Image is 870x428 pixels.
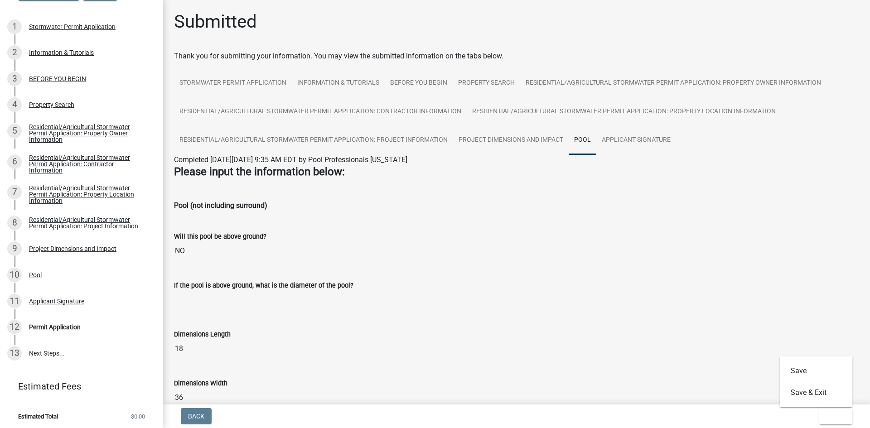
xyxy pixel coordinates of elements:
span: Completed [DATE][DATE] 9:35 AM EDT by Pool Professionals [US_STATE] [174,155,407,164]
button: Back [181,408,212,424]
a: Residential/Agricultural Stormwater Permit Application: Property Location Information [467,97,781,126]
button: Save [780,360,852,382]
a: Residential/Agricultural Stormwater Permit Application: Project Information [174,126,453,155]
div: 5 [7,124,22,138]
div: 10 [7,268,22,282]
div: Property Search [29,101,74,108]
label: Dimensions Length [174,332,231,338]
div: Information & Tutorials [29,49,94,56]
a: Stormwater Permit Application [174,69,292,98]
div: 9 [7,241,22,256]
a: BEFORE YOU BEGIN [385,69,453,98]
div: 12 [7,320,22,334]
div: 4 [7,97,22,112]
a: Estimated Fees [7,377,149,395]
div: BEFORE YOU BEGIN [29,76,86,82]
div: Pool [29,272,42,278]
button: Save & Exit [780,382,852,404]
strong: Please input the information below: [174,165,345,178]
span: Estimated Total [18,414,58,419]
h1: Submitted [174,11,257,33]
strong: Pool (not including surround) [174,201,267,210]
div: Residential/Agricultural Stormwater Permit Application: Contractor Information [29,154,149,173]
a: Project Dimensions and Impact [453,126,569,155]
div: 8 [7,216,22,230]
div: 2 [7,45,22,60]
div: 6 [7,154,22,169]
div: 11 [7,294,22,308]
div: 1 [7,19,22,34]
span: Back [188,413,204,420]
div: Thank you for submitting your information. You may view the submitted information on the tabs below. [174,51,859,62]
div: Applicant Signature [29,298,84,304]
div: Stormwater Permit Application [29,24,116,30]
div: Permit Application [29,324,81,330]
label: If the pool is above ground, what is the diameter of the pool? [174,283,353,289]
div: 13 [7,346,22,361]
a: Applicant Signature [596,126,676,155]
a: Residential/Agricultural Stormwater Permit Application: Property Owner Information [520,69,826,98]
div: 7 [7,185,22,199]
label: Dimensions Width [174,380,227,387]
div: Project Dimensions and Impact [29,245,116,252]
a: Residential/Agricultural Stormwater Permit Application: Contractor Information [174,97,467,126]
div: 3 [7,72,22,86]
span: $0.00 [131,414,145,419]
span: Exit [826,413,840,420]
a: Property Search [453,69,520,98]
button: Exit [819,408,852,424]
div: Residential/Agricultural Stormwater Permit Application: Property Location Information [29,185,149,204]
a: Information & Tutorials [292,69,385,98]
div: Exit [780,356,852,407]
div: Residential/Agricultural Stormwater Permit Application: Project Information [29,216,149,229]
div: Residential/Agricultural Stormwater Permit Application: Property Owner Information [29,124,149,143]
a: Pool [569,126,596,155]
label: Will this pool be above ground? [174,234,266,240]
